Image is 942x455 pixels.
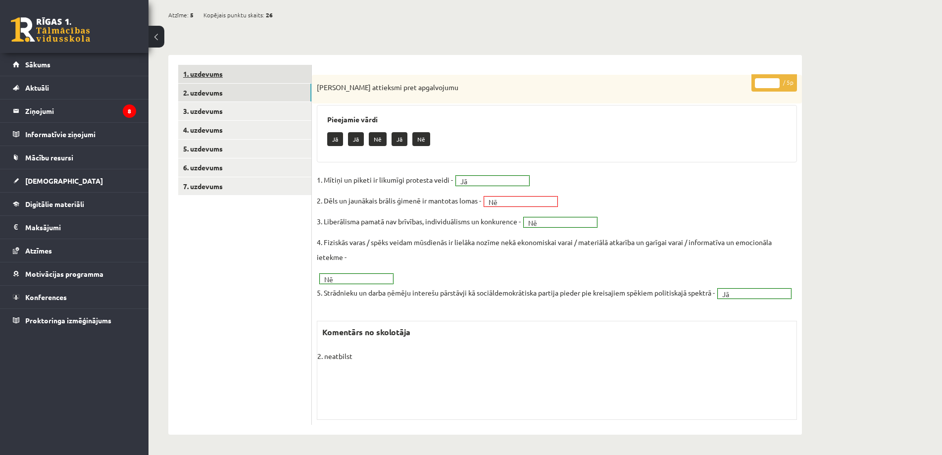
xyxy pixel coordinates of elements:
p: 2. Dēls un jaunākais brālis ģimenē ir mantotas lomas - [317,193,481,208]
a: [DEMOGRAPHIC_DATA] [13,169,136,192]
p: 4. Fiziskās varas / spēks veidam mūsdienās ir lielāka nozīme nekā ekonomiskai varai / materiālā a... [317,235,797,264]
span: Motivācijas programma [25,269,103,278]
a: Jā [718,289,791,299]
a: Jā [456,176,529,186]
span: Kopējais punktu skaits: [203,7,264,22]
a: 7. uzdevums [178,177,311,196]
a: Ziņojumi8 [13,100,136,122]
p: Jā [327,132,343,146]
a: Maksājumi [13,216,136,239]
span: Nē [528,218,584,228]
span: 5 [190,7,194,22]
span: Mācību resursi [25,153,73,162]
span: 26 [266,7,273,22]
span: Aktuāli [25,83,49,92]
span: Konferences [25,293,67,302]
p: 2. neatbilst [317,351,796,361]
span: Jā [460,176,516,186]
a: 3. uzdevums [178,102,311,120]
span: Nē [489,197,544,207]
legend: Informatīvie ziņojumi [25,123,136,146]
a: Nē [320,274,393,284]
p: / 5p [751,74,797,92]
a: Aktuāli [13,76,136,99]
p: Jā [392,132,407,146]
a: Rīgas 1. Tālmācības vidusskola [11,17,90,42]
span: Jā [722,289,778,299]
span: [DEMOGRAPHIC_DATA] [25,176,103,185]
a: Mācību resursi [13,146,136,169]
span: Atzīme: [168,7,189,22]
p: Nē [369,132,387,146]
a: Proktoringa izmēģinājums [13,309,136,332]
i: 8 [123,104,136,118]
p: [PERSON_NAME] attieksmi pret apgalvojumu [317,80,747,93]
span: Digitālie materiāli [25,200,84,208]
p: 5. Strādnieku un darba ņēmēju interešu pārstāvji kā sociāldemokrātiska partija pieder pie kreisaj... [317,285,715,300]
h3: Pieejamie vārdi [327,115,787,124]
span: Sākums [25,60,50,69]
a: 1. uzdevums [178,65,311,83]
span: Atzīmes [25,246,52,255]
legend: Maksājumi [25,216,136,239]
a: Digitālie materiāli [13,193,136,215]
a: 6. uzdevums [178,158,311,177]
a: Informatīvie ziņojumi [13,123,136,146]
label: Komentārs no skolotāja [317,321,415,343]
p: 1. Mītiņi un piketi ir likumīgi protesta veidi - [317,172,453,187]
a: 2. uzdevums [178,84,311,102]
a: Sākums [13,53,136,76]
legend: Ziņojumi [25,100,136,122]
a: Nē [524,217,597,227]
p: Jā [348,132,364,146]
a: Konferences [13,286,136,308]
a: Nē [484,197,557,206]
a: 5. uzdevums [178,140,311,158]
a: Atzīmes [13,239,136,262]
a: 4. uzdevums [178,121,311,139]
span: Proktoringa izmēģinājums [25,316,111,325]
p: Nē [412,132,430,146]
span: Nē [324,274,380,284]
a: Motivācijas programma [13,262,136,285]
p: 3. Liberālisma pamatā nav brīvības, individuālisms un konkurence - [317,214,521,229]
